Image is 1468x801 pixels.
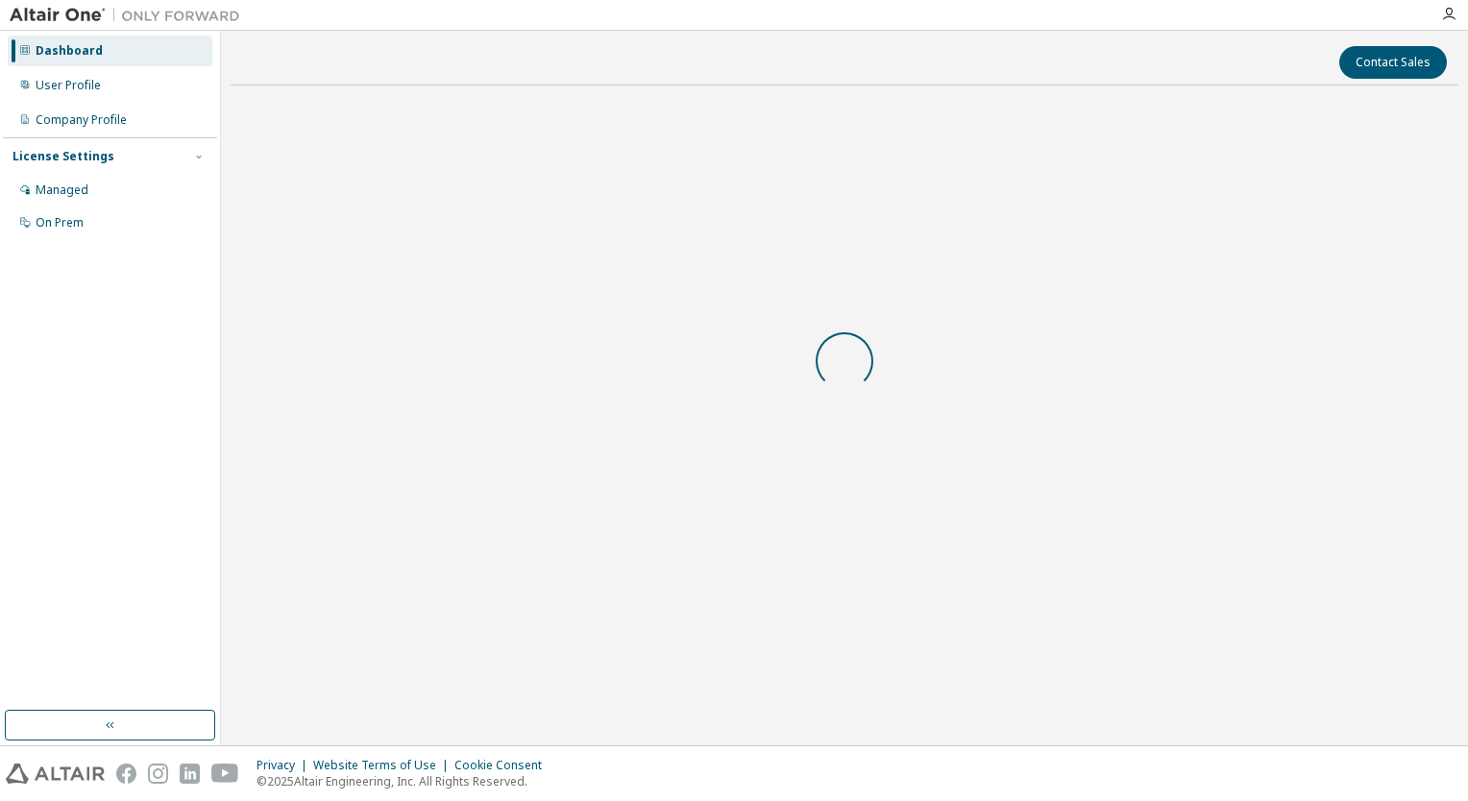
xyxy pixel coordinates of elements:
div: License Settings [12,149,114,164]
img: youtube.svg [211,764,239,784]
div: Dashboard [36,43,103,59]
img: altair_logo.svg [6,764,105,784]
div: Managed [36,182,88,198]
img: instagram.svg [148,764,168,784]
div: Website Terms of Use [313,758,454,773]
img: linkedin.svg [180,764,200,784]
button: Contact Sales [1339,46,1447,79]
div: Privacy [257,758,313,773]
div: Company Profile [36,112,127,128]
div: On Prem [36,215,84,231]
img: Altair One [10,6,250,25]
p: © 2025 Altair Engineering, Inc. All Rights Reserved. [257,773,553,789]
div: User Profile [36,78,101,93]
img: facebook.svg [116,764,136,784]
div: Cookie Consent [454,758,553,773]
